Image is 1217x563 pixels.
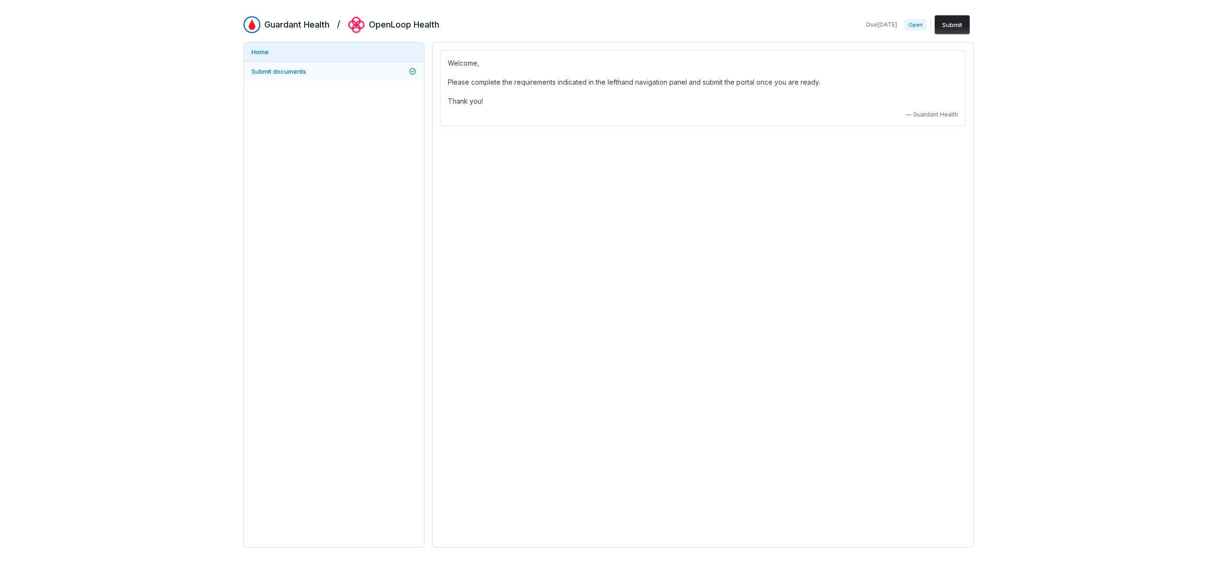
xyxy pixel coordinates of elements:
span: Open [905,19,927,30]
h2: OpenLoop Health [369,19,439,31]
h2: / [337,16,340,30]
p: Welcome, [448,58,958,69]
span: Submit documents [251,68,306,75]
p: Thank you! [448,96,958,107]
span: Guardant Health [913,111,958,118]
button: Submit [935,15,970,34]
a: Submit documents [244,62,424,81]
p: Please complete the requirements indicated in the lefthand navigation panel and submit the portal... [448,77,958,88]
span: — [906,111,911,118]
h2: Guardant Health [264,19,329,31]
span: Due [DATE] [866,21,897,29]
a: Home [244,42,424,61]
